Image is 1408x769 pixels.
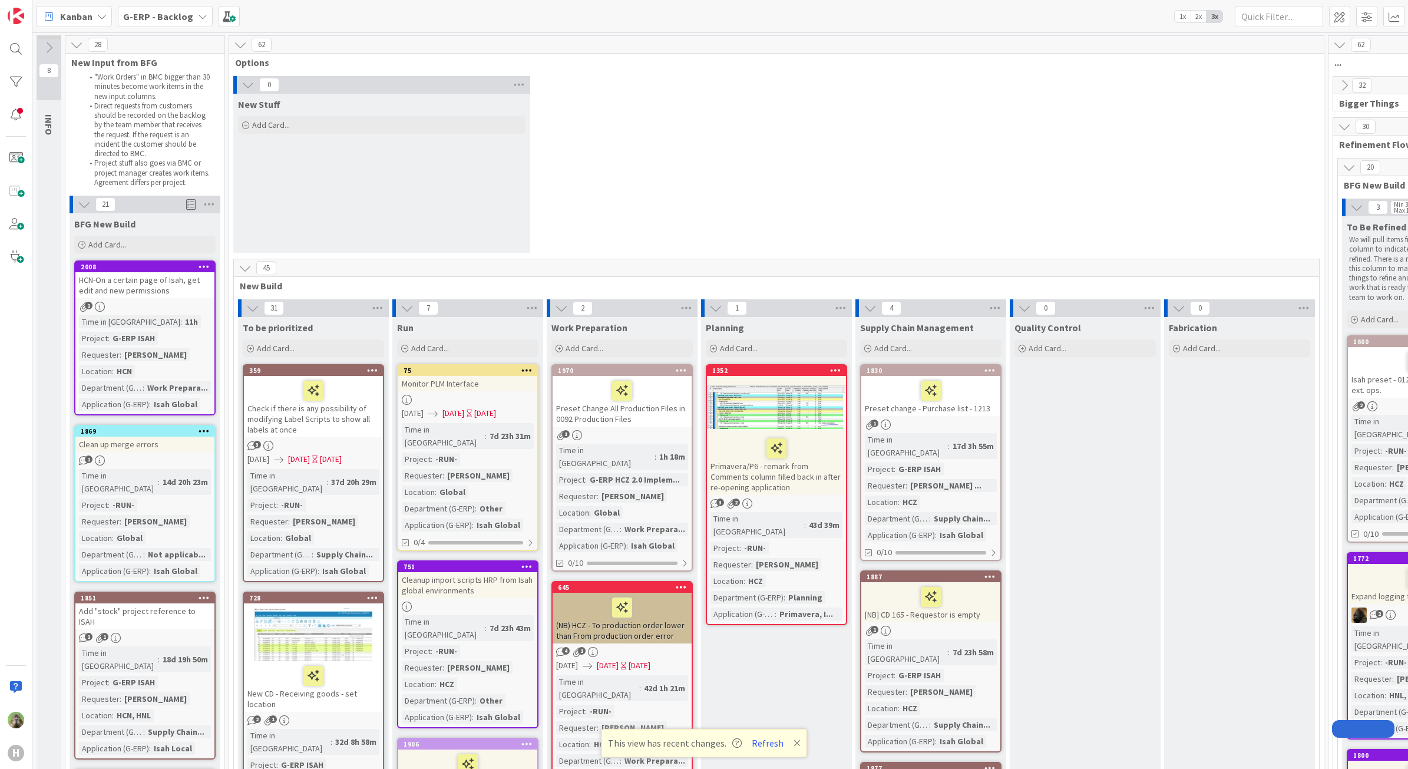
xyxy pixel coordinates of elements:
[487,622,534,635] div: 7d 23h 43m
[402,423,485,449] div: Time in [GEOGRAPHIC_DATA]
[622,523,688,536] div: Work Prepara...
[75,262,214,298] div: 2008HCN-On a certain page of Isah, get edit and new permissions
[861,572,1000,582] div: 1887
[1392,672,1394,685] span: :
[247,515,288,528] div: Requester
[79,515,120,528] div: Requester
[402,694,475,707] div: Department (G-ERP)
[74,425,216,582] a: 1869Clean up merge errorsTime in [GEOGRAPHIC_DATA]:14d 20h 23mProject:-RUN-Requester:[PERSON_NAME...
[313,548,376,561] div: Supply Chain...
[861,365,1000,416] div: 1830Preset change - Purchase list - 1213
[553,582,692,593] div: 645
[244,593,383,603] div: 728
[628,539,677,552] div: Isah Global
[75,426,214,437] div: 1869
[895,463,944,476] div: G-ERP ISAH
[743,575,745,588] span: :
[656,450,688,463] div: 1h 18m
[1357,401,1365,409] span: 2
[556,444,655,470] div: Time in [GEOGRAPHIC_DATA]
[247,499,276,511] div: Project
[402,678,435,691] div: Location
[553,593,692,643] div: (NB) HCZ - To production order lower than From production order error
[75,593,214,603] div: 1851
[244,376,383,437] div: Check if there is any possibility of modifying Label Scripts to show all labels at once
[404,367,537,375] div: 75
[1183,343,1221,354] span: Add Card...
[402,711,472,724] div: Application (G-ERP)
[79,676,108,689] div: Project
[931,512,993,525] div: Supply Chain...
[655,450,656,463] span: :
[587,473,683,486] div: G-ERP HCZ 2.0 Implem...
[865,639,948,665] div: Time in [GEOGRAPHIC_DATA]
[402,469,442,482] div: Requester
[411,343,449,354] span: Add Card...
[556,705,585,718] div: Project
[860,570,1002,753] a: 1887[NB] CD 165 - Requestor is emptyTime in [GEOGRAPHIC_DATA]:7d 23h 58mProject:G-ERP ISAHRequest...
[437,678,457,691] div: HCZ
[597,490,599,503] span: :
[472,519,474,532] span: :
[75,603,214,629] div: Add "stock" project reference to ISAH
[587,705,614,718] div: -RUN-
[935,529,937,542] span: :
[402,615,485,641] div: Time in [GEOGRAPHIC_DATA]
[444,661,513,674] div: [PERSON_NAME]
[641,682,688,695] div: 42d 1h 21m
[149,565,151,577] span: :
[398,376,537,391] div: Monitor PLM Interface
[290,515,358,528] div: [PERSON_NAME]
[397,560,538,728] a: 751Cleanup import scripts HRP from Isah global environmentsTime in [GEOGRAPHIC_DATA]:7d 23h 43mPr...
[108,332,110,345] span: :
[907,479,984,492] div: [PERSON_NAME] ...
[79,532,112,544] div: Location
[710,608,775,621] div: Application (G-ERP)
[865,685,905,698] div: Requester
[867,573,1000,581] div: 1887
[556,659,578,672] span: [DATE]
[477,502,505,515] div: Other
[120,348,121,361] span: :
[1351,672,1392,685] div: Requester
[553,376,692,427] div: Preset Change All Production Files in 0092 Production Files
[402,502,475,515] div: Department (G-ERP)
[948,440,950,453] span: :
[1380,444,1382,457] span: :
[474,711,523,724] div: Isah Global
[1351,477,1384,490] div: Location
[753,558,821,571] div: [PERSON_NAME]
[431,453,432,466] span: :
[929,512,931,525] span: :
[180,315,182,328] span: :
[243,364,384,582] a: 359Check if there is any possibility of modifying Label Scripts to show all labels at once[DATE][...
[79,398,149,411] div: Application (G-ERP)
[1384,477,1386,490] span: :
[143,381,144,394] span: :
[732,499,740,506] span: 2
[435,678,437,691] span: :
[894,669,895,682] span: :
[710,558,751,571] div: Requester
[112,365,114,378] span: :
[487,430,534,443] div: 7d 23h 31m
[442,469,444,482] span: :
[556,675,639,701] div: Time in [GEOGRAPHIC_DATA]
[404,563,537,571] div: 751
[108,676,110,689] span: :
[326,476,328,489] span: :
[182,315,201,328] div: 11h
[553,582,692,643] div: 645(NB) HCZ - To production order lower than From production order error
[158,653,160,666] span: :
[121,692,190,705] div: [PERSON_NAME]
[556,539,626,552] div: Application (G-ERP)
[937,529,986,542] div: Isah Global
[556,506,589,519] div: Location
[108,499,110,511] span: :
[871,626,878,633] span: 1
[861,365,1000,376] div: 1830
[402,486,435,499] div: Location
[566,343,603,354] span: Add Card...
[81,427,214,435] div: 1869
[865,512,929,525] div: Department (G-ERP)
